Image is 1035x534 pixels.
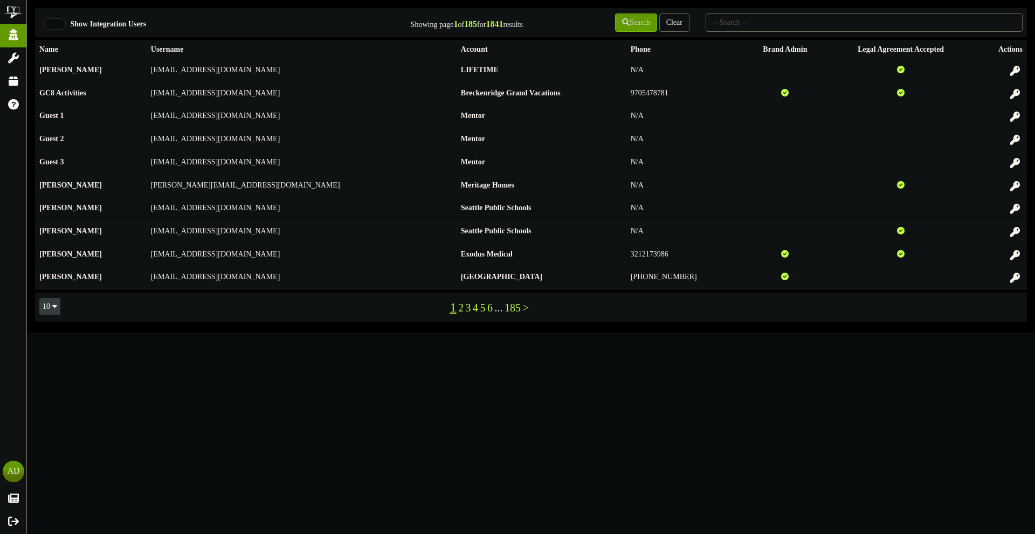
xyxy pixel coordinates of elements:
[458,302,464,314] a: 2
[35,129,147,152] th: Guest 2
[464,19,477,29] strong: 185
[39,298,60,315] button: 10
[147,175,457,198] td: [PERSON_NAME][EMAIL_ADDRESS][DOMAIN_NAME]
[975,40,1027,60] th: Actions
[480,302,486,314] a: 5
[35,244,147,267] th: [PERSON_NAME]
[626,129,744,152] td: N/A
[35,175,147,198] th: [PERSON_NAME]
[3,461,24,482] div: AD
[626,83,744,106] td: 9705478781
[457,267,626,290] th: [GEOGRAPHIC_DATA]
[147,198,457,221] td: [EMAIL_ADDRESS][DOMAIN_NAME]
[35,267,147,290] th: [PERSON_NAME]
[487,302,493,314] a: 6
[457,244,626,267] th: Exodus Medical
[457,60,626,83] th: LIFETIME
[147,221,457,244] td: [EMAIL_ADDRESS][DOMAIN_NAME]
[457,198,626,221] th: Seattle Public Schools
[35,106,147,129] th: Guest 1
[35,40,147,60] th: Name
[744,40,827,60] th: Brand Admin
[457,40,626,60] th: Account
[505,302,521,314] a: 185
[486,19,503,29] strong: 1841
[826,40,975,60] th: Legal Agreement Accepted
[147,83,457,106] td: [EMAIL_ADDRESS][DOMAIN_NAME]
[457,152,626,175] th: Mentor
[626,244,744,267] td: 3212173986
[473,302,478,314] a: 4
[63,19,147,30] label: Show Integration Users
[457,106,626,129] th: Mentor
[626,221,744,244] td: N/A
[364,12,531,31] div: Showing page of for results
[453,19,458,29] strong: 1
[450,300,457,314] a: 1
[35,221,147,244] th: [PERSON_NAME]
[626,175,744,198] td: N/A
[35,60,147,83] th: [PERSON_NAME]
[147,244,457,267] td: [EMAIL_ADDRESS][DOMAIN_NAME]
[706,13,1023,32] input: -- Search --
[35,198,147,221] th: [PERSON_NAME]
[147,267,457,290] td: [EMAIL_ADDRESS][DOMAIN_NAME]
[35,83,147,106] th: GC8 Activities
[147,106,457,129] td: [EMAIL_ADDRESS][DOMAIN_NAME]
[466,302,471,314] a: 3
[35,152,147,175] th: Guest 3
[659,13,689,32] button: Clear
[626,198,744,221] td: N/A
[147,152,457,175] td: [EMAIL_ADDRESS][DOMAIN_NAME]
[457,83,626,106] th: Breckenridge Grand Vacations
[615,13,657,32] button: Search
[626,152,744,175] td: N/A
[523,302,529,314] a: >
[495,302,503,314] a: ...
[147,129,457,152] td: [EMAIL_ADDRESS][DOMAIN_NAME]
[626,60,744,83] td: N/A
[457,175,626,198] th: Meritage Homes
[147,60,457,83] td: [EMAIL_ADDRESS][DOMAIN_NAME]
[626,267,744,290] td: [PHONE_NUMBER]
[457,129,626,152] th: Mentor
[147,40,457,60] th: Username
[626,40,744,60] th: Phone
[457,221,626,244] th: Seattle Public Schools
[626,106,744,129] td: N/A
